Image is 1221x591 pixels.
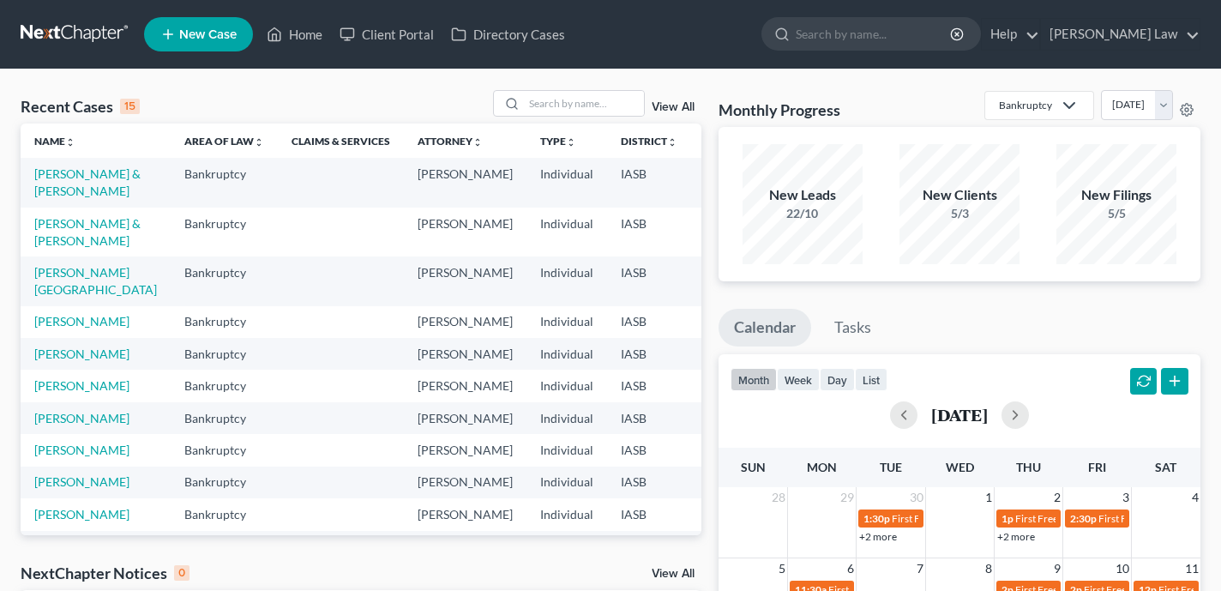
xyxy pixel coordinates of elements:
td: Bankruptcy [171,370,278,401]
a: View All [652,568,695,580]
span: 2 [1052,487,1062,508]
td: [PERSON_NAME] [404,434,526,466]
td: IASB [607,498,691,530]
div: New Filings [1056,185,1176,205]
td: [PERSON_NAME] [404,467,526,498]
td: 7 [691,158,777,207]
a: Typeunfold_more [540,135,576,148]
span: 1:30p [863,512,890,525]
td: [PERSON_NAME] [404,498,526,530]
i: unfold_more [254,137,264,148]
a: [PERSON_NAME] & [PERSON_NAME] [34,216,141,248]
span: 28 [770,487,787,508]
td: IASB [607,256,691,305]
td: Individual [526,256,607,305]
td: Bankruptcy [171,158,278,207]
span: 30 [908,487,925,508]
a: +2 more [997,530,1035,543]
td: 7 [691,498,777,530]
td: 7 [691,306,777,338]
span: 29 [839,487,856,508]
td: Bankruptcy [171,434,278,466]
div: New Clients [899,185,1020,205]
input: Search by name... [796,18,953,50]
div: 15 [120,99,140,114]
td: Bankruptcy [171,256,278,305]
td: [PERSON_NAME] [404,338,526,370]
a: [PERSON_NAME] Law [1041,19,1200,50]
td: Bankruptcy [171,338,278,370]
th: Claims & Services [278,124,404,158]
td: [PERSON_NAME] [404,208,526,256]
div: 5/5 [1056,205,1176,222]
td: Individual [526,498,607,530]
td: [PERSON_NAME] [404,256,526,305]
td: 7 [691,434,777,466]
iframe: Intercom live chat [1163,533,1204,574]
td: IASB [607,370,691,401]
span: Wed [946,460,974,474]
span: Sat [1155,460,1176,474]
td: IASB [607,306,691,338]
span: 4 [1190,487,1200,508]
td: IASB [607,158,691,207]
td: 7 [691,208,777,256]
a: Tasks [819,309,887,347]
a: [PERSON_NAME] [34,507,129,522]
td: Individual [526,531,607,563]
i: unfold_more [566,137,576,148]
input: Search by name... [524,91,644,116]
td: [PERSON_NAME] [404,370,526,401]
td: Individual [526,158,607,207]
td: IASB [607,467,691,498]
td: 7 [691,370,777,401]
td: 13 [691,531,777,563]
td: Bankruptcy [171,467,278,498]
span: 5 [777,558,787,579]
a: [PERSON_NAME] [34,378,129,393]
div: Bankruptcy [999,98,1052,112]
div: 5/3 [899,205,1020,222]
td: IASB [607,434,691,466]
td: [PERSON_NAME] [404,402,526,434]
a: [PERSON_NAME] [34,443,129,457]
i: unfold_more [472,137,483,148]
div: 22/10 [743,205,863,222]
td: Individual [526,338,607,370]
span: 8 [983,558,994,579]
a: Attorneyunfold_more [418,135,483,148]
div: New Leads [743,185,863,205]
a: Home [258,19,331,50]
span: 1 [983,487,994,508]
span: Thu [1016,460,1041,474]
span: 10 [1114,558,1131,579]
div: 0 [174,565,189,581]
a: Help [982,19,1039,50]
a: [PERSON_NAME] & [PERSON_NAME] [34,166,141,198]
td: [PERSON_NAME] [404,531,526,563]
td: Individual [526,306,607,338]
span: Tue [880,460,902,474]
td: Individual [526,208,607,256]
a: Client Portal [331,19,442,50]
td: Individual [526,434,607,466]
a: [PERSON_NAME] [34,347,129,361]
td: Individual [526,467,607,498]
td: Bankruptcy [171,498,278,530]
span: 9 [1052,558,1062,579]
h2: [DATE] [931,406,988,424]
button: week [777,368,820,391]
div: Recent Cases [21,96,140,117]
span: 3 [1121,487,1131,508]
i: unfold_more [667,137,677,148]
td: IASB [607,531,691,563]
td: Bankruptcy [171,402,278,434]
td: IASB [607,338,691,370]
td: Individual [526,370,607,401]
a: Districtunfold_more [621,135,677,148]
span: 6 [845,558,856,579]
a: Calendar [719,309,811,347]
div: NextChapter Notices [21,563,189,583]
td: Individual [526,402,607,434]
a: +2 more [859,530,897,543]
